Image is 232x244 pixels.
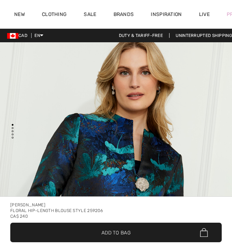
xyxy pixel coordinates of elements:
img: Canadian Dollar [7,33,18,39]
div: [PERSON_NAME] [10,202,222,208]
a: Live [199,11,210,18]
a: Brands [114,11,134,19]
button: Add to Bag [10,223,222,242]
span: CAD [7,33,30,38]
a: Sale [84,11,96,19]
span: CA$ 240 [10,214,28,219]
div: Floral Hip-length Blouse Style 259206 [10,208,222,213]
a: New [14,11,25,19]
a: Clothing [42,11,67,19]
img: Bag.svg [200,228,208,237]
iframe: Opens a widget where you can chat to one of our agents [187,191,225,208]
span: Inspiration [151,11,182,19]
span: EN [34,33,43,38]
span: Add to Bag [101,229,131,236]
